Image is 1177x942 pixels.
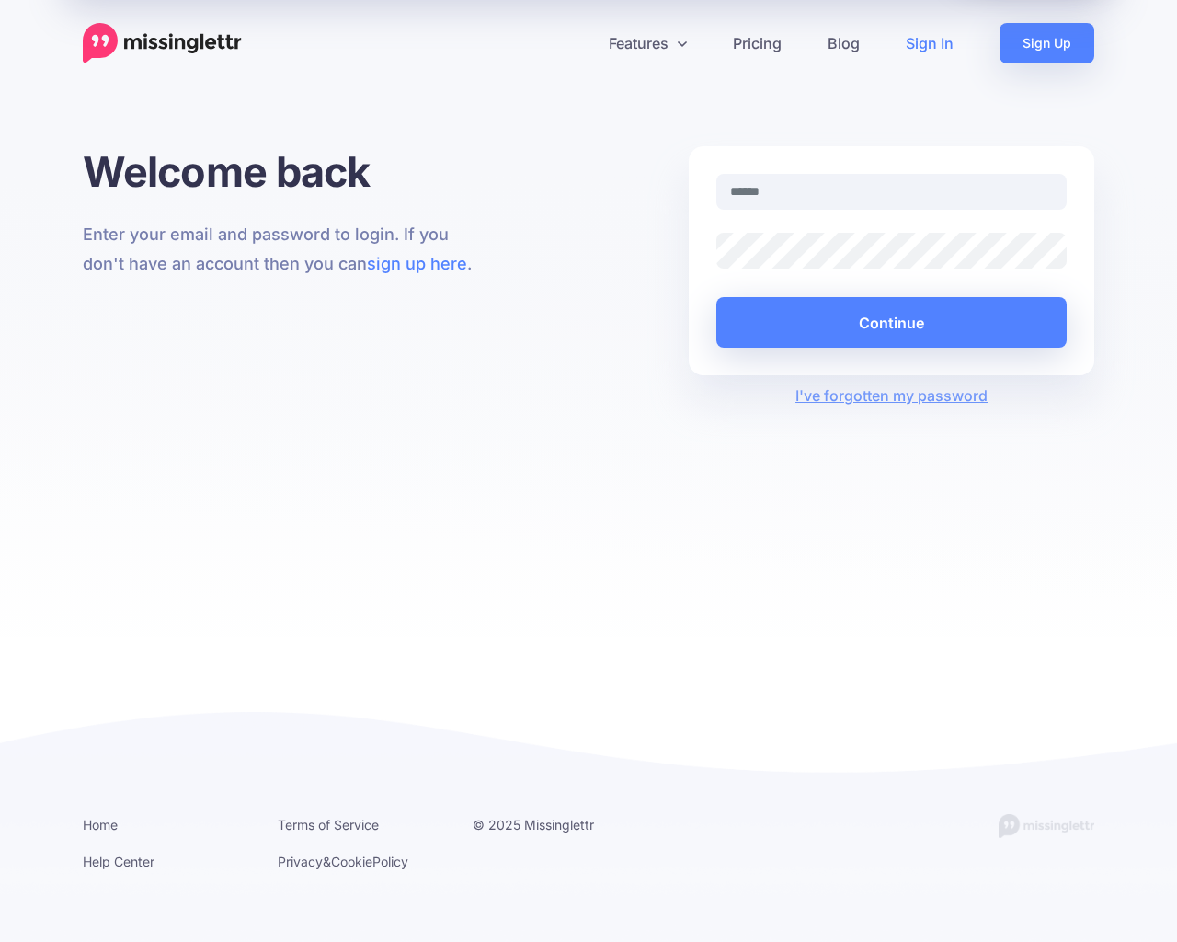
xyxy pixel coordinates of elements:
[278,817,379,833] a: Terms of Service
[1000,23,1094,63] a: Sign Up
[278,850,445,873] li: & Policy
[83,817,118,833] a: Home
[331,854,372,869] a: Cookie
[83,220,488,279] p: Enter your email and password to login. If you don't have an account then you can .
[710,23,805,63] a: Pricing
[883,23,977,63] a: Sign In
[83,146,488,197] h1: Welcome back
[586,23,710,63] a: Features
[716,297,1067,348] button: Continue
[278,854,323,869] a: Privacy
[367,254,467,273] a: sign up here
[83,854,154,869] a: Help Center
[805,23,883,63] a: Blog
[473,813,640,836] li: © 2025 Missinglettr
[795,386,988,405] a: I've forgotten my password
